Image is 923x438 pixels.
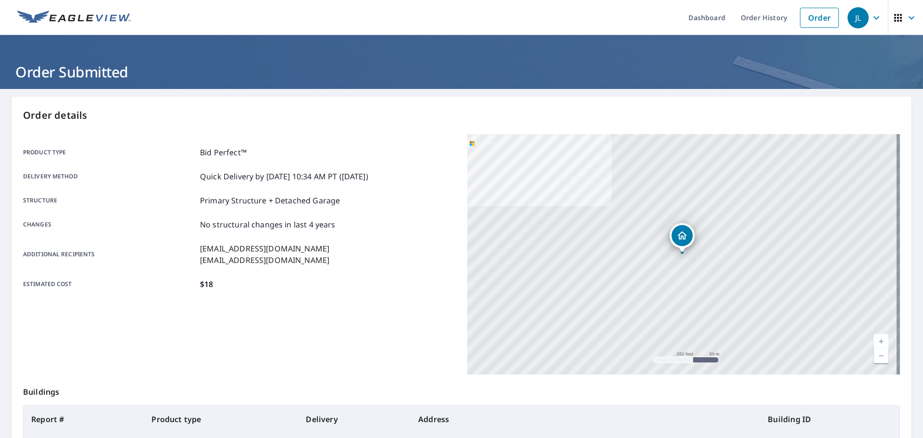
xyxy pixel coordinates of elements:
[760,406,899,433] th: Building ID
[23,108,900,123] p: Order details
[298,406,411,433] th: Delivery
[670,223,695,253] div: Dropped pin, building 1, Residential property, 1702 Stemwood Way Fenton, MO 63026
[200,147,247,158] p: Bid Perfect™
[848,7,869,28] div: JL
[23,243,196,266] p: Additional recipients
[23,195,196,206] p: Structure
[200,171,368,182] p: Quick Delivery by [DATE] 10:34 AM PT ([DATE])
[24,406,144,433] th: Report #
[17,11,131,25] img: EV Logo
[200,278,213,290] p: $18
[411,406,760,433] th: Address
[200,219,336,230] p: No structural changes in last 4 years
[144,406,298,433] th: Product type
[200,195,340,206] p: Primary Structure + Detached Garage
[200,254,329,266] p: [EMAIL_ADDRESS][DOMAIN_NAME]
[23,219,196,230] p: Changes
[12,62,911,82] h1: Order Submitted
[200,243,329,254] p: [EMAIL_ADDRESS][DOMAIN_NAME]
[23,375,900,405] p: Buildings
[800,8,839,28] a: Order
[23,171,196,182] p: Delivery method
[874,349,888,363] a: Current Level 17, Zoom Out
[874,334,888,349] a: Current Level 17, Zoom In
[23,278,196,290] p: Estimated cost
[23,147,196,158] p: Product type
